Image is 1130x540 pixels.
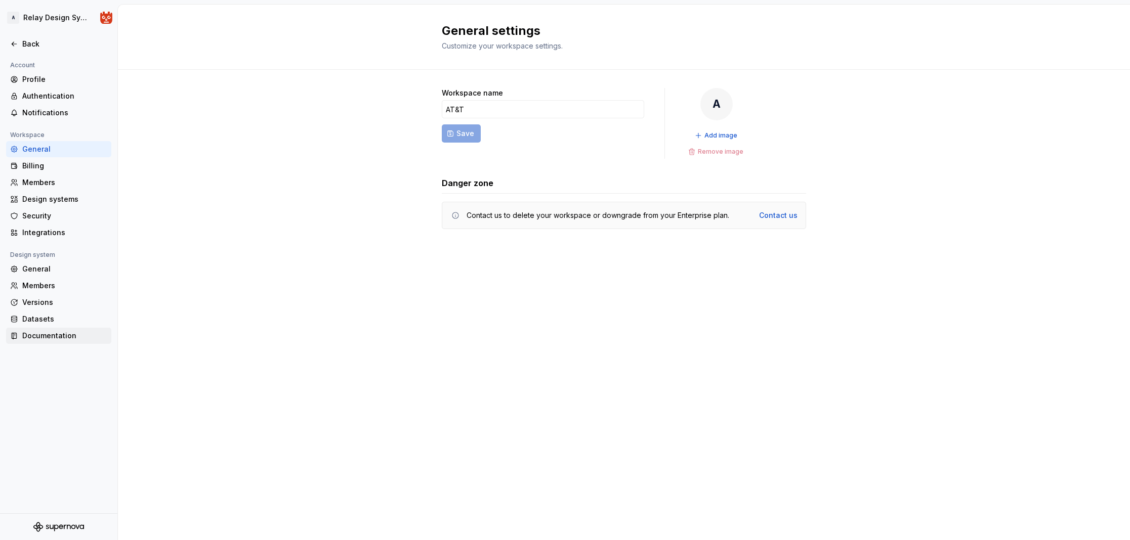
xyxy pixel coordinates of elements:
[6,158,111,174] a: Billing
[22,39,107,49] div: Back
[6,105,111,121] a: Notifications
[6,224,111,241] a: Integrations
[6,249,59,261] div: Design system
[22,177,107,188] div: Members
[6,294,111,310] a: Versions
[442,177,493,189] h3: Danger zone
[6,191,111,207] a: Design systems
[6,36,111,52] a: Back
[704,131,737,140] span: Add image
[6,261,111,277] a: General
[22,144,107,154] div: General
[22,264,107,274] div: General
[759,210,798,220] a: Contact us
[6,129,49,141] div: Workspace
[442,41,563,50] span: Customize your workspace settings.
[2,7,115,29] button: ARelay Design SystemHeath
[6,278,111,294] a: Members
[33,522,84,532] svg: Supernova Logo
[22,108,107,118] div: Notifications
[22,331,107,341] div: Documentation
[6,174,111,191] a: Members
[22,297,107,307] div: Versions
[6,88,111,104] a: Authentication
[22,194,107,204] div: Design systems
[23,13,88,23] div: Relay Design System
[22,74,107,84] div: Profile
[6,208,111,224] a: Security
[692,128,742,143] button: Add image
[100,12,112,24] img: Heath
[22,211,107,221] div: Security
[467,210,729,220] div: Contact us to delete your workspace or downgrade from your Enterprise plan.
[442,23,794,39] h2: General settings
[6,59,39,71] div: Account
[700,88,733,120] div: A
[22,314,107,324] div: Datasets
[22,91,107,101] div: Authentication
[6,71,111,87] a: Profile
[7,12,19,24] div: A
[442,88,503,98] label: Workspace name
[22,161,107,171] div: Billing
[22,228,107,238] div: Integrations
[22,281,107,291] div: Members
[6,141,111,157] a: General
[6,328,111,344] a: Documentation
[6,311,111,327] a: Datasets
